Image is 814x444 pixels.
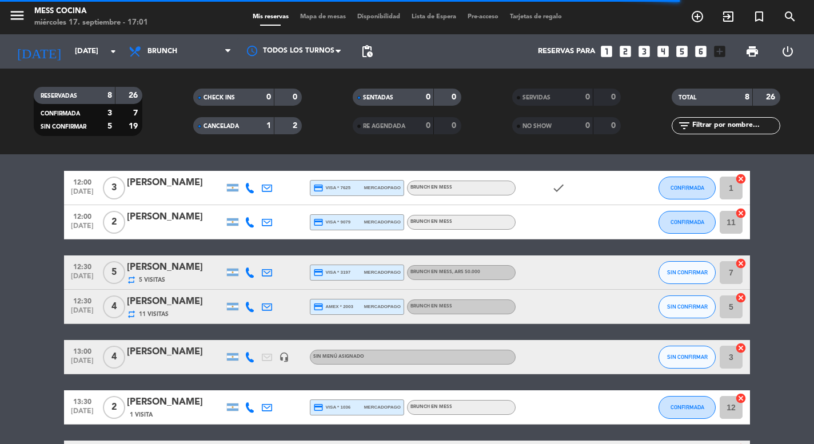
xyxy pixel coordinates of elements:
[41,124,86,130] span: SIN CONFIRMAR
[659,177,716,199] button: CONFIRMADA
[68,407,97,421] span: [DATE]
[679,95,696,101] span: TOTAL
[677,119,691,133] i: filter_list
[127,260,224,275] div: [PERSON_NAME]
[9,39,69,64] i: [DATE]
[667,303,708,310] span: SIN CONFIRMAR
[675,44,689,59] i: looks_5
[294,14,352,20] span: Mapa de mesas
[745,93,749,101] strong: 8
[103,396,125,419] span: 2
[68,259,97,273] span: 12:30
[766,93,777,101] strong: 26
[68,175,97,188] span: 12:00
[9,7,26,24] i: menu
[203,123,239,129] span: CANCELADA
[659,295,716,318] button: SIN CONFIRMAR
[410,219,452,224] span: BRUNCH EN MESS
[735,207,747,219] i: cancel
[410,270,480,274] span: BRUNCH EN MESS
[127,395,224,410] div: [PERSON_NAME]
[410,304,452,309] span: BRUNCH EN MESS
[637,44,652,59] i: looks_3
[691,119,780,132] input: Filtrar por nombre...
[313,302,353,312] span: amex * 2003
[41,93,77,99] span: RESERVADAS
[68,188,97,201] span: [DATE]
[522,123,552,129] span: NO SHOW
[522,95,550,101] span: SERVIDAS
[552,181,565,195] i: check
[691,10,704,23] i: add_circle_outline
[667,354,708,360] span: SIN CONFIRMAR
[103,261,125,284] span: 5
[712,44,727,59] i: add_box
[68,294,97,307] span: 12:30
[462,14,504,20] span: Pre-acceso
[127,294,224,309] div: [PERSON_NAME]
[133,109,140,117] strong: 7
[266,122,271,130] strong: 1
[659,211,716,234] button: CONFIRMADA
[130,410,153,419] span: 1 Visita
[364,184,401,191] span: mercadopago
[735,173,747,185] i: cancel
[752,10,766,23] i: turned_in_not
[103,346,125,369] span: 4
[364,303,401,310] span: mercadopago
[147,47,177,55] span: Brunch
[406,14,462,20] span: Lista de Espera
[364,269,401,276] span: mercadopago
[103,211,125,234] span: 2
[735,258,747,269] i: cancel
[107,91,112,99] strong: 8
[659,396,716,419] button: CONFIRMADA
[611,122,618,130] strong: 0
[129,91,140,99] strong: 26
[293,122,300,130] strong: 2
[363,95,393,101] span: SENTADAS
[266,93,271,101] strong: 0
[34,17,148,29] div: miércoles 17. septiembre - 17:01
[103,295,125,318] span: 4
[504,14,568,20] span: Tarjetas de regalo
[313,354,364,359] span: Sin menú asignado
[585,122,590,130] strong: 0
[68,344,97,357] span: 13:00
[426,122,430,130] strong: 0
[364,218,401,226] span: mercadopago
[68,357,97,370] span: [DATE]
[313,267,350,278] span: visa * 3197
[293,93,300,101] strong: 0
[139,275,165,285] span: 5 Visitas
[735,292,747,303] i: cancel
[41,111,80,117] span: CONFIRMADA
[247,14,294,20] span: Mis reservas
[781,45,795,58] i: power_settings_new
[9,7,26,28] button: menu
[68,273,97,286] span: [DATE]
[139,310,169,319] span: 11 Visitas
[127,210,224,225] div: [PERSON_NAME]
[364,403,401,411] span: mercadopago
[127,310,136,319] i: repeat
[659,346,716,369] button: SIN CONFIRMAR
[783,10,797,23] i: search
[671,404,704,410] span: CONFIRMADA
[106,45,120,58] i: arrow_drop_down
[667,269,708,275] span: SIN CONFIRMAR
[452,122,458,130] strong: 0
[452,93,458,101] strong: 0
[352,14,406,20] span: Disponibilidad
[426,93,430,101] strong: 0
[127,175,224,190] div: [PERSON_NAME]
[107,122,112,130] strong: 5
[671,219,704,225] span: CONFIRMADA
[313,183,350,193] span: visa * 7625
[129,122,140,130] strong: 19
[34,6,148,17] div: Mess Cocina
[313,402,350,413] span: visa * 1036
[671,185,704,191] span: CONFIRMADA
[313,267,324,278] i: credit_card
[656,44,671,59] i: looks_4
